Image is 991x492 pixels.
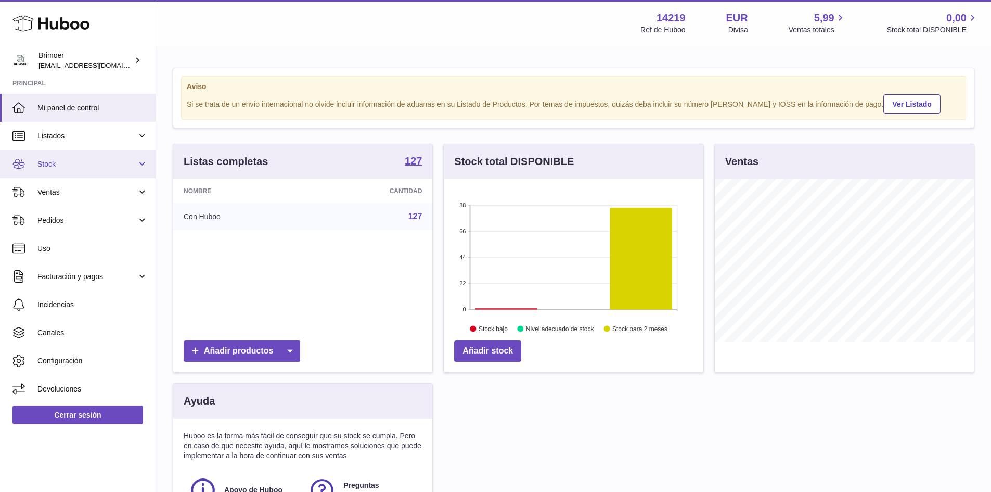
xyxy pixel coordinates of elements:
span: Canales [37,328,148,338]
p: Huboo es la forma más fácil de conseguir que su stock se cumpla. Pero en caso de que necesite ayu... [184,431,422,461]
span: Stock total DISPONIBLE [887,25,979,35]
td: Con Huboo [173,203,308,230]
text: Nivel adecuado de stock [526,325,595,333]
span: Ventas [37,187,137,197]
span: Facturación y pagos [37,272,137,282]
h3: Ayuda [184,394,215,408]
text: 66 [460,228,466,234]
span: [EMAIL_ADDRESS][DOMAIN_NAME] [38,61,153,69]
strong: 14219 [657,11,686,25]
a: Añadir stock [454,340,521,362]
span: Stock [37,159,137,169]
span: Devoluciones [37,384,148,394]
span: Incidencias [37,300,148,310]
div: Si se trata de un envío internacional no olvide incluir información de aduanas en su Listado de P... [187,93,960,114]
text: Stock para 2 meses [612,325,667,333]
th: Cantidad [308,179,433,203]
span: Pedidos [37,216,137,225]
text: 88 [460,202,466,208]
a: Ver Listado [883,94,940,114]
text: 44 [460,254,466,260]
strong: Aviso [187,82,960,92]
span: Mi panel de control [37,103,148,113]
h3: Ventas [725,155,758,169]
span: Ventas totales [789,25,846,35]
text: 0 [463,306,466,312]
h3: Stock total DISPONIBLE [454,155,574,169]
strong: 127 [405,156,422,166]
a: Cerrar sesión [12,406,143,424]
a: 0,00 Stock total DISPONIBLE [887,11,979,35]
th: Nombre [173,179,308,203]
div: Brimoer [38,51,132,70]
a: 5,99 Ventas totales [789,11,846,35]
span: Configuración [37,356,148,366]
strong: EUR [726,11,748,25]
text: 22 [460,280,466,286]
div: Divisa [728,25,748,35]
img: oroses@renuevo.es [12,53,28,68]
span: Uso [37,244,148,254]
span: 0,00 [946,11,967,25]
a: 127 [405,156,422,168]
span: Listados [37,131,137,141]
a: 127 [408,212,422,221]
h3: Listas completas [184,155,268,169]
span: 5,99 [814,11,834,25]
div: Ref de Huboo [640,25,685,35]
a: Añadir productos [184,340,300,362]
text: Stock bajo [479,325,508,333]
